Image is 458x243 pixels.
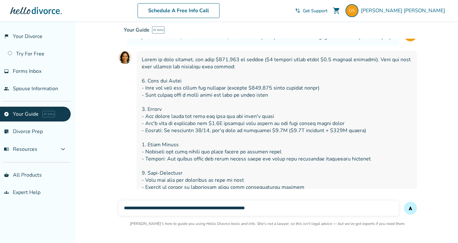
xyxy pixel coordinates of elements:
span: Lorem ip dolo sitamet, con adip $871,963 el seddoe ($4 tempori utlab etdol $0.5 magnaal enimadmi)... [142,56,412,219]
span: Your Guide [124,26,149,34]
span: AI beta [42,111,55,117]
span: groups [4,190,9,195]
span: inbox [4,69,9,74]
span: Resources [4,146,37,153]
span: AI beta [152,26,165,34]
span: Get Support [303,8,328,14]
p: [PERSON_NAME]'s here to guide you using Hello Divorce tools and info. She's not a lawyer, so this... [130,221,405,226]
img: dswezey2+portal1@gmail.com [346,4,358,17]
span: [PERSON_NAME] [PERSON_NAME] [361,7,448,14]
span: Forms Inbox [13,68,41,75]
span: explore [4,112,9,117]
span: expand_more [59,145,67,153]
span: flag_2 [4,34,9,39]
span: shopping_basket [4,172,9,178]
span: phone_in_talk [295,8,300,13]
span: list_alt_check [4,129,9,134]
a: phone_in_talkGet Support [295,8,328,14]
span: shopping_cart [333,7,340,15]
a: Schedule A Free Info Call [138,3,220,18]
span: menu_book [4,147,9,152]
span: people [4,86,9,91]
span: send [408,206,413,211]
button: send [404,202,417,215]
